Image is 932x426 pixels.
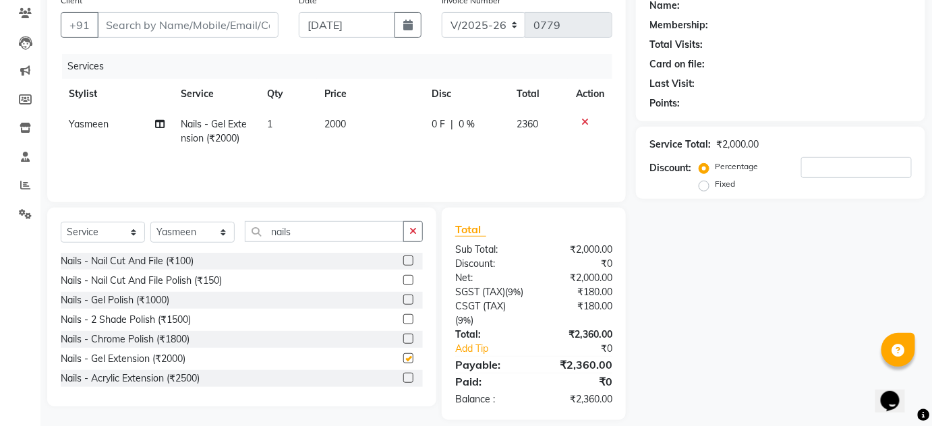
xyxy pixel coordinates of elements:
[548,342,622,356] div: ₹0
[533,373,622,390] div: ₹0
[325,118,347,130] span: 2000
[445,357,534,373] div: Payable:
[61,274,222,288] div: Nails - Nail Cut And File Polish (₹150)
[445,328,534,342] div: Total:
[424,79,508,109] th: Disc
[649,18,708,32] div: Membership:
[568,79,612,109] th: Action
[181,118,247,144] span: Nails - Gel Extension (₹2000)
[445,271,534,285] div: Net:
[445,243,534,257] div: Sub Total:
[649,57,705,71] div: Card on file:
[455,286,505,298] span: SGST (Tax)
[533,285,622,299] div: ₹180.00
[533,243,622,257] div: ₹2,000.00
[317,79,424,109] th: Price
[61,12,98,38] button: +91
[445,342,548,356] a: Add Tip
[649,138,711,152] div: Service Total:
[259,79,316,109] th: Qty
[61,352,185,366] div: Nails - Gel Extension (₹2000)
[459,117,475,131] span: 0 %
[245,221,404,242] input: Search or Scan
[716,138,759,152] div: ₹2,000.00
[508,286,521,297] span: 9%
[61,371,200,386] div: Nails - Acrylic Extension (₹2500)
[445,392,534,406] div: Balance :
[875,372,919,413] iframe: chat widget
[69,118,109,130] span: Yasmeen
[61,293,169,307] div: Nails - Gel Polish (₹1000)
[61,313,191,327] div: Nails - 2 Shade Polish (₹1500)
[455,222,486,237] span: Total
[649,161,691,175] div: Discount:
[267,118,272,130] span: 1
[61,79,173,109] th: Stylist
[533,328,622,342] div: ₹2,360.00
[458,315,471,326] span: 9%
[533,271,622,285] div: ₹2,000.00
[62,54,622,79] div: Services
[649,77,695,91] div: Last Visit:
[533,257,622,271] div: ₹0
[715,160,758,173] label: Percentage
[715,178,735,190] label: Fixed
[517,118,538,130] span: 2360
[649,96,680,111] div: Points:
[533,357,622,373] div: ₹2,360.00
[61,332,190,346] div: Nails - Chrome Polish (₹1800)
[455,300,506,312] span: CSGT (Tax)
[445,285,534,299] div: ( )
[533,392,622,406] div: ₹2,360.00
[97,12,279,38] input: Search by Name/Mobile/Email/Code
[445,373,534,390] div: Paid:
[173,79,260,109] th: Service
[61,254,194,268] div: Nails - Nail Cut And File (₹100)
[508,79,568,109] th: Total
[533,299,622,328] div: ₹180.00
[445,299,534,328] div: ( )
[649,38,703,52] div: Total Visits:
[445,257,534,271] div: Discount:
[451,117,454,131] span: |
[432,117,446,131] span: 0 F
